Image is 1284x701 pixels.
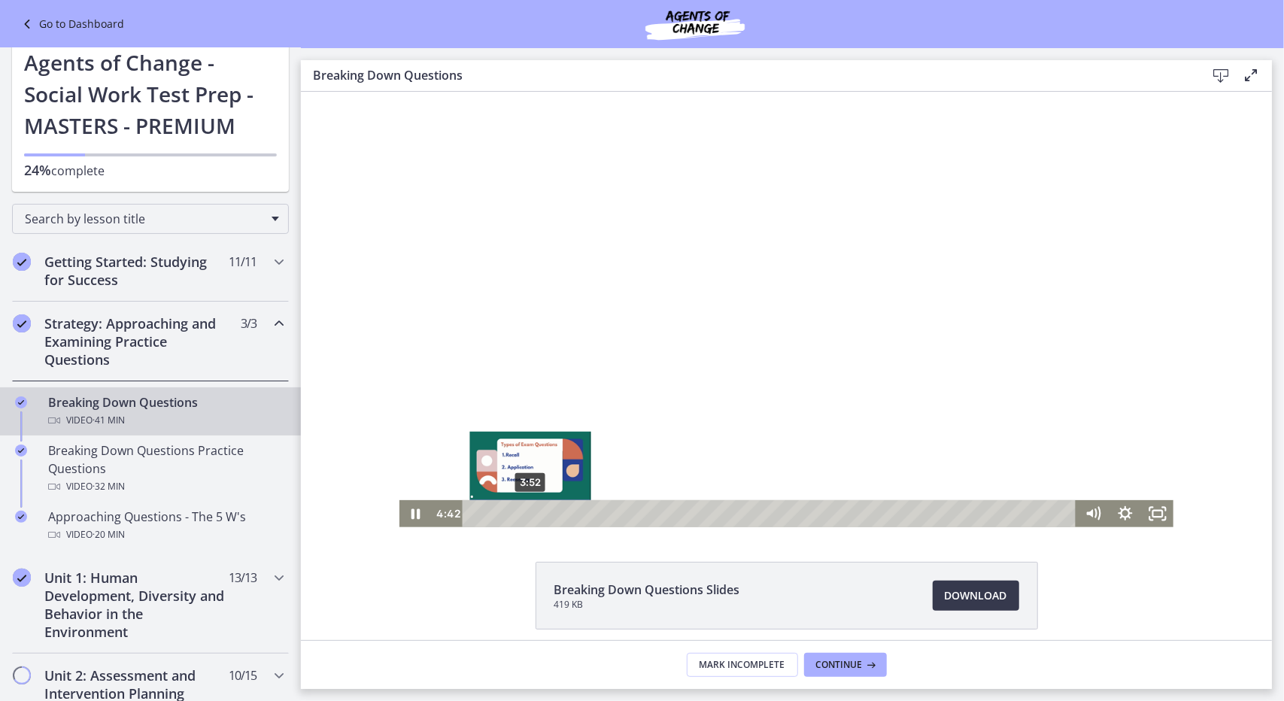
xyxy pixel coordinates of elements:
div: Approaching Questions - The 5 W's [48,508,283,544]
button: Fullscreen [840,408,873,435]
span: Search by lesson title [25,211,264,227]
img: Agents of Change [605,6,785,42]
button: Continue [804,653,887,677]
span: 10 / 15 [229,666,256,684]
h1: Agents of Change - Social Work Test Prep - MASTERS - PREMIUM [24,47,277,141]
h2: Strategy: Approaching and Examining Practice Questions [44,314,228,369]
h3: Breaking Down Questions [313,66,1182,84]
span: · 41 min [93,411,125,429]
i: Completed [15,511,27,523]
i: Completed [13,253,31,271]
span: 419 KB [554,599,740,611]
h2: Unit 1: Human Development, Diversity and Behavior in the Environment [44,569,228,641]
iframe: Video Lesson [301,92,1272,527]
span: · 32 min [93,478,125,496]
span: 11 / 11 [229,253,256,271]
i: Completed [15,396,27,408]
span: Download [945,587,1007,605]
div: Breaking Down Questions [48,393,283,429]
span: 3 / 3 [241,314,256,332]
a: Download [933,581,1019,611]
div: Video [48,411,283,429]
i: Completed [15,445,27,457]
button: Show settings menu [808,408,840,435]
p: complete [24,161,277,180]
span: Mark Incomplete [700,659,785,671]
div: Breaking Down Questions Practice Questions [48,442,283,496]
div: Video [48,526,283,544]
span: Breaking Down Questions Slides [554,581,740,599]
i: Completed [13,314,31,332]
div: Video [48,478,283,496]
div: Search by lesson title [12,204,289,234]
i: Completed [13,569,31,587]
button: Mute [776,408,809,435]
span: Continue [816,659,863,671]
a: Go to Dashboard [18,15,124,33]
span: · 20 min [93,526,125,544]
span: 13 / 13 [229,569,256,587]
span: 24% [24,161,51,179]
h2: Getting Started: Studying for Success [44,253,228,289]
button: Mark Incomplete [687,653,798,677]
